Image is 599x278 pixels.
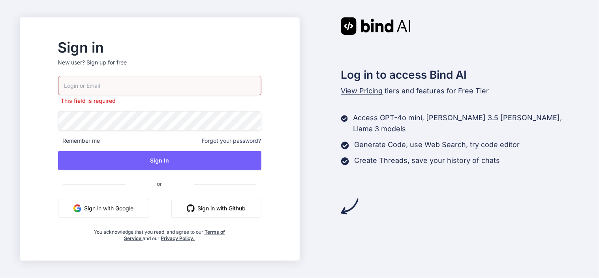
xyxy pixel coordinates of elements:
[353,112,580,134] p: Access GPT-4o mini, [PERSON_NAME] 3.5 [PERSON_NAME], Llama 3 models
[87,59,127,66] div: Sign up for free
[355,155,500,166] p: Create Threads, save your history of chats
[126,174,194,193] span: or
[58,97,261,105] p: This field is required
[341,198,359,215] img: arrow
[341,85,580,96] p: tiers and features for Free Tier
[124,229,225,241] a: Terms of Service
[58,151,261,170] button: Sign In
[355,139,520,150] p: Generate Code, use Web Search, try code editor
[341,87,383,95] span: View Pricing
[92,224,227,242] div: You acknowledge that you read, and agree to our and our
[58,137,100,145] span: Remember me
[161,235,195,241] a: Privacy Policy.
[341,17,411,35] img: Bind AI logo
[341,66,580,83] h2: Log in to access Bind AI
[58,199,149,218] button: Sign in with Google
[187,204,195,212] img: github
[58,41,261,54] h2: Sign in
[58,76,261,95] input: Login or Email
[171,199,261,218] button: Sign in with Github
[58,59,261,76] p: New user?
[202,137,261,145] span: Forgot your password?
[73,204,81,212] img: google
